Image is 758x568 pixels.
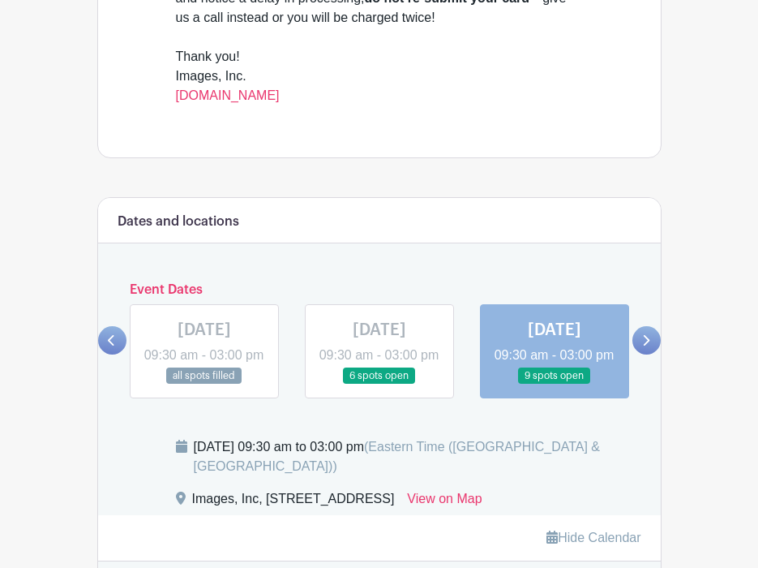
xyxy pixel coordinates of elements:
h6: Dates and locations [118,214,239,230]
div: Thank you! [176,47,583,67]
a: View on Map [407,489,482,515]
div: Images, Inc, [STREET_ADDRESS] [192,489,395,515]
h6: Event Dates [126,282,632,298]
a: Hide Calendar [546,531,640,544]
div: Images, Inc. [176,67,583,86]
span: (Eastern Time ([GEOGRAPHIC_DATA] & [GEOGRAPHIC_DATA])) [194,440,601,473]
a: [DOMAIN_NAME] [176,88,280,102]
div: [DATE] 09:30 am to 03:00 pm [194,437,641,476]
